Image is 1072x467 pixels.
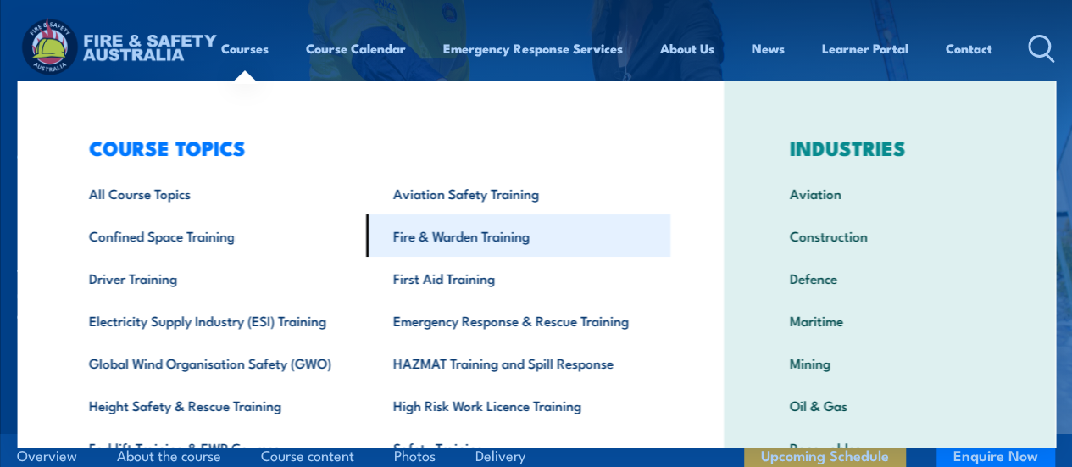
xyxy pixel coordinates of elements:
[443,28,623,69] a: Emergency Response Services
[62,299,366,342] a: Electricity Supply Industry (ESI) Training
[752,28,785,69] a: News
[763,172,1016,214] a: Aviation
[62,384,366,426] a: Height Safety & Rescue Training
[763,299,1016,342] a: Maritime
[660,28,714,69] a: About Us
[763,214,1016,257] a: Construction
[946,28,992,69] a: Contact
[306,28,406,69] a: Course Calendar
[62,136,670,159] h3: COURSE TOPICS
[366,384,670,426] a: High Risk Work Licence Training
[366,342,670,384] a: HAZMAT Training and Spill Response
[221,28,269,69] a: Courses
[366,172,670,214] a: Aviation Safety Training
[62,214,366,257] a: Confined Space Training
[366,214,670,257] a: Fire & Warden Training
[763,136,1016,159] h3: INDUSTRIES
[62,172,366,214] a: All Course Topics
[366,257,670,299] a: First Aid Training
[763,342,1016,384] a: Mining
[763,384,1016,426] a: Oil & Gas
[366,299,670,342] a: Emergency Response & Rescue Training
[62,342,366,384] a: Global Wind Organisation Safety (GWO)
[763,257,1016,299] a: Defence
[62,257,366,299] a: Driver Training
[822,28,908,69] a: Learner Portal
